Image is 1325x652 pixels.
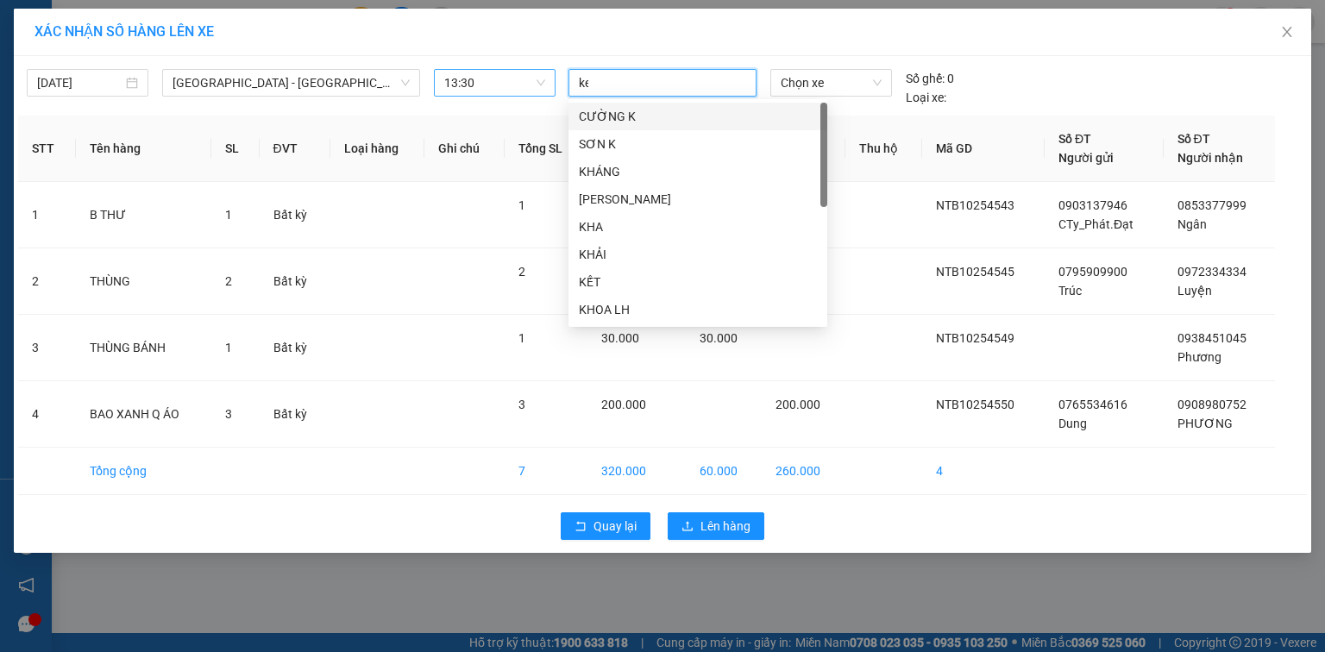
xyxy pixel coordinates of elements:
span: Ngân [1177,217,1207,231]
th: SL [211,116,259,182]
span: 0972334334 [1177,265,1247,279]
td: 3 [18,315,76,381]
div: KẾT [568,268,827,296]
td: Bất kỳ [260,182,330,248]
th: Tổng SL [505,116,587,182]
div: KHOA LH [579,300,817,319]
span: 3 [225,407,232,421]
td: 4 [18,381,76,448]
span: rollback [575,520,587,534]
td: B THƯ [76,182,211,248]
div: KHẢI [568,241,827,268]
span: NTB10254550 [936,398,1014,411]
td: Bất kỳ [260,381,330,448]
div: CƯỜNG K [568,103,827,130]
span: 1 [518,331,525,345]
th: STT [18,116,76,182]
th: Ghi chú [424,116,504,182]
span: 0908980752 [1177,398,1247,411]
div: SƠN K [568,130,827,158]
span: upload [681,520,694,534]
th: Thu hộ [845,116,922,182]
span: Dung [1058,417,1087,430]
span: Quay lại [593,517,637,536]
span: close [1280,25,1294,39]
div: KHOA LH [568,296,827,323]
div: 0 [906,69,954,88]
th: ĐVT [260,116,330,182]
span: 13:30 [444,70,545,96]
td: 320.000 [587,448,686,495]
td: THÙNG BÁNH [76,315,211,381]
div: [PERSON_NAME] [579,190,817,209]
span: Số ghế: [906,69,945,88]
span: NTB10254549 [936,331,1014,345]
div: KHA [579,217,817,236]
div: CƯỜNG K [579,107,817,126]
div: KHÁNG [568,158,827,185]
div: KHA [568,213,827,241]
span: 2 [225,274,232,288]
th: Tên hàng [76,116,211,182]
input: 15/10/2025 [37,73,122,92]
span: Lên hàng [700,517,750,536]
span: 1 [225,208,232,222]
div: KẾT [579,273,817,292]
span: NTB10254545 [936,265,1014,279]
div: QUANG K [568,185,827,213]
span: NTB10254543 [936,198,1014,212]
span: 200.000 [601,398,646,411]
button: Close [1263,9,1311,57]
td: 2 [18,248,76,315]
div: KHÁNG [579,162,817,181]
span: 30.000 [700,331,738,345]
td: Bất kỳ [260,248,330,315]
td: THÙNG [76,248,211,315]
div: SƠN K [579,135,817,154]
td: Bất kỳ [260,315,330,381]
span: 0795909900 [1058,265,1127,279]
span: Luyện [1177,284,1212,298]
span: CTy_Phát.Đạt [1058,217,1133,231]
button: rollbackQuay lại [561,512,650,540]
span: 1 [518,198,525,212]
span: 0903137946 [1058,198,1127,212]
span: 3 [518,398,525,411]
span: 30.000 [601,331,639,345]
span: 0853377999 [1177,198,1247,212]
td: 260.000 [762,448,845,495]
span: 0765534616 [1058,398,1127,411]
span: Trúc [1058,284,1082,298]
span: 200.000 [776,398,820,411]
th: Loại hàng [330,116,425,182]
span: XÁC NHẬN SỐ HÀNG LÊN XE [35,23,214,40]
span: 2 [518,265,525,279]
td: 4 [922,448,1045,495]
span: Số ĐT [1058,132,1091,146]
span: 0938451045 [1177,331,1247,345]
td: 7 [505,448,587,495]
button: uploadLên hàng [668,512,764,540]
div: KHẢI [579,245,817,264]
span: Sài Gòn - Bà Rịa (Hàng Hoá) [173,70,410,96]
span: Người nhận [1177,151,1243,165]
th: Mã GD [922,116,1045,182]
span: Chọn xe [781,70,881,96]
td: 60.000 [686,448,762,495]
span: PHƯƠNG [1177,417,1233,430]
span: Người gửi [1058,151,1114,165]
span: Phương [1177,350,1221,364]
span: Số ĐT [1177,132,1210,146]
td: 1 [18,182,76,248]
td: Tổng cộng [76,448,211,495]
span: down [400,78,411,88]
span: Loại xe: [906,88,946,107]
td: BAO XANH Q ÁO [76,381,211,448]
span: 1 [225,341,232,354]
